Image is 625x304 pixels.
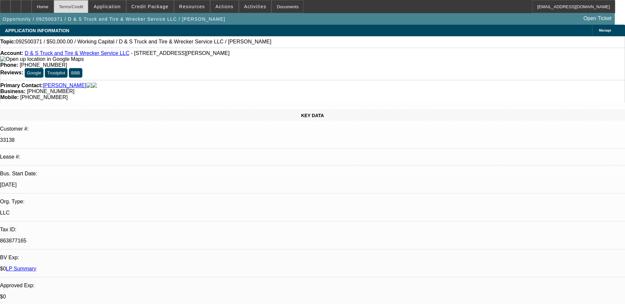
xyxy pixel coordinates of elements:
[0,56,84,62] a: View Google Maps
[45,68,67,78] button: Trustpilot
[174,0,210,13] button: Resources
[69,68,82,78] button: BBB
[0,56,84,62] img: Open up location in Google Maps
[94,4,121,9] span: Application
[301,113,324,118] span: KEY DATA
[16,39,271,45] span: 092500371 / $50,000.00 / Working Capital / D & S Truck and Tire & Wrecker Service LLC / [PERSON_N...
[86,83,92,89] img: facebook-icon.png
[0,89,25,94] strong: Business:
[25,68,43,78] button: Google
[20,62,67,68] span: [PHONE_NUMBER]
[0,50,23,56] strong: Account:
[0,39,16,45] strong: Topic:
[3,16,225,22] span: Opportunity / 092500371 / D & S Truck and Tire & Wrecker Service LLC / [PERSON_NAME]
[0,94,19,100] strong: Mobile:
[239,0,271,13] button: Activities
[0,70,23,75] strong: Reviews:
[0,62,18,68] strong: Phone:
[581,13,614,24] a: Open Ticket
[6,266,36,271] a: LP Summary
[179,4,205,9] span: Resources
[127,0,174,13] button: Credit Package
[5,28,69,33] span: APPLICATION INFORMATION
[211,0,239,13] button: Actions
[92,83,97,89] img: linkedin-icon.png
[131,50,230,56] span: - [STREET_ADDRESS][PERSON_NAME]
[27,89,74,94] span: [PHONE_NUMBER]
[89,0,126,13] button: Application
[131,4,169,9] span: Credit Package
[43,83,86,89] a: [PERSON_NAME]
[599,29,611,32] span: Manage
[25,50,129,56] a: D & S Truck and Tire & Wrecker Service LLC
[20,94,68,100] span: [PHONE_NUMBER]
[215,4,234,9] span: Actions
[244,4,267,9] span: Activities
[0,83,43,89] strong: Primary Contact:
